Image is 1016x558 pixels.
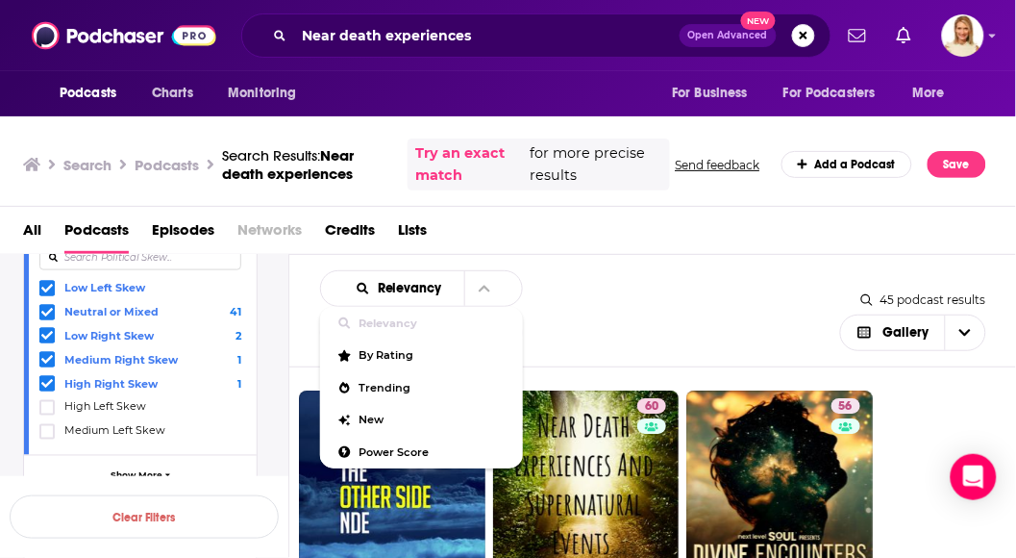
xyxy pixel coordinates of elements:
span: Relevancy [359,318,508,329]
span: Open Advanced [688,31,768,40]
span: Power Score [359,447,508,458]
span: 1 [237,377,241,391]
span: Low Right Skew [64,329,154,342]
button: Save [928,151,986,178]
span: New [741,12,776,30]
a: 56 [831,398,860,414]
span: New [359,415,508,425]
a: Credits [325,215,375,254]
button: open menu [658,75,772,112]
a: Show notifications dropdown [889,19,919,52]
div: Open Intercom Messenger [951,454,997,500]
span: 60 [645,397,658,417]
span: Near death experiences [222,146,354,183]
span: Relevancy [378,282,449,295]
a: Podcasts [64,215,129,254]
button: open menu [900,75,970,112]
button: open menu [214,75,321,112]
span: By Rating [359,350,508,361]
a: Episodes [152,215,214,254]
a: Try an exact match [415,142,527,187]
a: Add a Podcast [781,151,913,178]
img: Podchaser - Follow, Share and Rate Podcasts [32,17,216,54]
h3: Podcasts [135,156,199,174]
span: Low Left Skew [64,281,145,294]
button: Show More [24,455,257,498]
span: 56 [839,397,853,417]
button: Open AdvancedNew [680,24,777,47]
button: open menu [771,75,904,112]
span: For Business [672,80,748,107]
span: Logged in as leannebush [942,14,984,57]
button: close menu [338,282,464,295]
span: More [913,80,946,107]
a: Show notifications dropdown [841,19,874,52]
button: Send feedback [670,157,766,173]
button: Show profile menu [942,14,984,57]
h2: Choose List sort [320,270,523,307]
span: Show More [111,471,162,482]
span: Charts [152,80,193,107]
span: Gallery [883,326,929,340]
a: Search Results:Near death experiences [222,146,392,183]
div: 45 podcast results [861,292,986,307]
span: 2 [235,329,241,342]
span: High Right Skew [64,377,158,391]
span: Neutral or Mixed [64,305,159,318]
img: User Profile [942,14,984,57]
button: Clear Filters [10,495,279,539]
span: Medium Left Skew [64,424,165,438]
a: Lists [398,215,427,254]
h3: Search [63,156,112,174]
button: open menu [46,75,141,112]
a: All [23,215,41,254]
a: 60 [637,398,666,414]
span: Monitoring [228,80,296,107]
button: close menu [464,271,505,306]
span: Networks [237,215,302,254]
span: Trending [359,383,508,393]
button: Choose View [840,315,987,351]
span: Podcasts [60,80,116,107]
span: for more precise results [531,142,662,187]
input: Search Political Skew... [39,244,241,270]
div: Search Results: [222,146,392,183]
span: For Podcasters [783,80,876,107]
span: 41 [230,305,241,318]
input: Search podcasts, credits, & more... [294,20,680,51]
div: Search podcasts, credits, & more... [241,13,831,58]
span: Medium Right Skew [64,353,178,367]
a: Charts [139,75,205,112]
span: High Left Skew [64,400,146,414]
span: 1 [237,353,241,367]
